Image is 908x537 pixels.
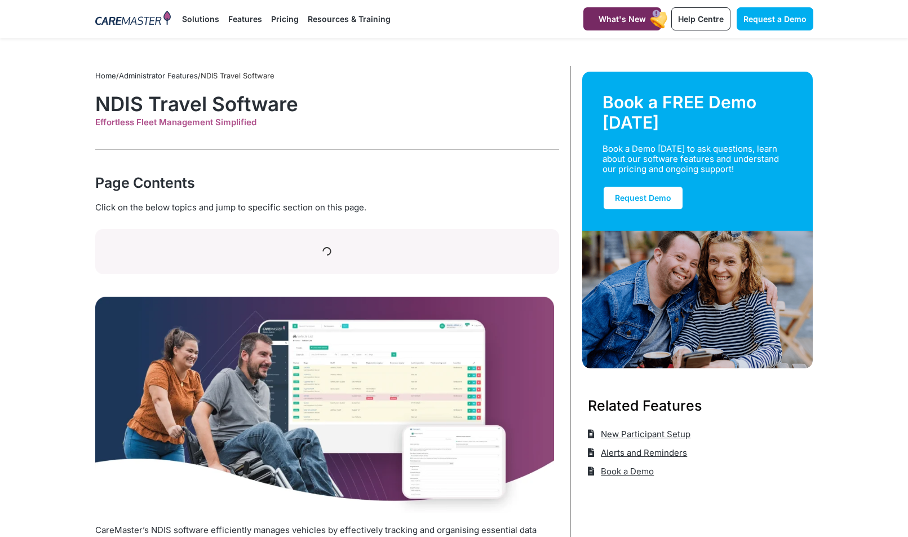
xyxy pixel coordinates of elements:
[598,425,690,443] span: New Participant Setup
[603,186,684,210] a: Request Demo
[588,462,654,481] a: Book a Demo
[95,117,559,127] div: Effortless Fleet Management Simplified
[95,71,116,80] a: Home
[201,71,274,80] span: NDIS Travel Software
[671,7,730,30] a: Help Centre
[588,443,688,462] a: Alerts and Reminders
[603,92,793,133] div: Book a FREE Demo [DATE]
[583,7,661,30] a: What's New
[743,14,807,24] span: Request a Demo
[599,14,646,24] span: What's New
[582,231,813,368] img: Support Worker and NDIS Participant out for a coffee.
[678,14,724,24] span: Help Centre
[95,71,274,80] span: / /
[119,71,198,80] a: Administrator Features
[588,395,808,416] h3: Related Features
[95,92,559,116] h1: NDIS Travel Software
[603,144,779,174] div: Book a Demo [DATE] to ask questions, learn about our software features and understand our pricing...
[588,425,691,443] a: New Participant Setup
[598,462,654,481] span: Book a Demo
[598,443,687,462] span: Alerts and Reminders
[95,11,171,28] img: CareMaster Logo
[95,173,559,193] div: Page Contents
[615,193,671,203] span: Request Demo
[95,201,559,214] div: Click on the below topics and jump to specific section on this page.
[737,7,813,30] a: Request a Demo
